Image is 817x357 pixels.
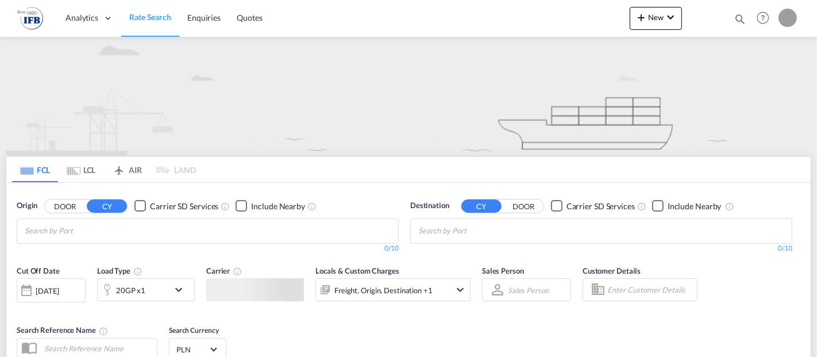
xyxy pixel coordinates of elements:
[418,222,527,240] input: Chips input.
[566,201,635,212] div: Carrier SD Services
[17,278,86,302] div: [DATE]
[753,8,773,28] span: Help
[133,267,142,276] md-icon: icon-information-outline
[25,222,134,240] input: Chips input.
[583,266,641,275] span: Customer Details
[725,202,734,211] md-icon: Unchecked: Ignores neighbouring ports when fetching rates.Checked : Includes neighbouring ports w...
[634,10,648,24] md-icon: icon-plus 400-fg
[6,37,811,155] img: new-FCL.png
[221,202,230,211] md-icon: Unchecked: Search for CY (Container Yard) services for all selected carriers.Checked : Search for...
[23,219,138,240] md-chips-wrap: Chips container with autocompletion. Enter the text area, type text to search, and then use the u...
[734,13,746,25] md-icon: icon-magnify
[753,8,779,29] div: Help
[45,199,85,213] button: DOOR
[17,5,43,31] img: 2b726980256c11eeaa87296e05903fd5.png
[307,202,317,211] md-icon: Unchecked: Ignores neighbouring ports when fetching rates.Checked : Includes neighbouring ports w...
[652,200,722,212] md-checkbox: Checkbox No Ink
[734,13,746,30] div: icon-magnify
[97,278,195,301] div: 20GP x1icon-chevron-down
[97,266,142,275] span: Load Type
[17,325,108,335] span: Search Reference Name
[664,10,677,24] md-icon: icon-chevron-down
[507,282,550,298] md-select: Sales Person
[134,200,218,212] md-checkbox: Checkbox No Ink
[129,12,171,22] span: Rate Search
[637,202,646,211] md-icon: Unchecked: Search for CY (Container Yard) services for all selected carriers.Checked : Search for...
[410,244,792,254] div: 0/10
[104,157,150,182] md-tab-item: AIR
[237,13,262,22] span: Quotes
[38,340,157,357] input: Search Reference Name
[17,266,60,275] span: Cut Off Date
[315,266,399,275] span: Locals & Custom Charges
[112,163,126,172] md-icon: icon-airplane
[453,283,467,297] md-icon: icon-chevron-down
[176,344,209,355] span: PLN
[233,267,242,276] md-icon: The selected Trucker/Carrierwill be displayed in the rate results If the rates are from another f...
[12,157,196,182] md-pagination-wrapper: Use the left and right arrow keys to navigate between tabs
[36,286,59,296] div: [DATE]
[99,327,108,336] md-icon: Your search will be saved by the below given name
[12,157,58,182] md-tab-item: FCL
[410,200,449,212] span: Destination
[503,199,544,213] button: DOOR
[17,244,399,254] div: 0/10
[334,282,433,298] div: Freight Origin Destination Factory Stuffing
[58,157,104,182] md-tab-item: LCL
[116,282,145,298] div: 20GP x1
[461,199,502,213] button: CY
[87,199,127,213] button: CY
[607,281,693,298] input: Enter Customer Details
[206,266,242,275] span: Carrier
[634,13,677,22] span: New
[251,201,305,212] div: Include Nearby
[150,201,218,212] div: Carrier SD Services
[482,266,524,275] span: Sales Person
[315,278,471,301] div: Freight Origin Destination Factory Stuffingicon-chevron-down
[417,219,532,240] md-chips-wrap: Chips container with autocompletion. Enter the text area, type text to search, and then use the u...
[172,283,191,297] md-icon: icon-chevron-down
[630,7,682,30] button: icon-plus 400-fgNewicon-chevron-down
[551,200,635,212] md-checkbox: Checkbox No Ink
[187,13,221,22] span: Enquiries
[17,301,25,317] md-datepicker: Select
[65,12,98,24] span: Analytics
[169,326,219,335] span: Search Currency
[17,200,37,212] span: Origin
[668,201,722,212] div: Include Nearby
[236,200,305,212] md-checkbox: Checkbox No Ink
